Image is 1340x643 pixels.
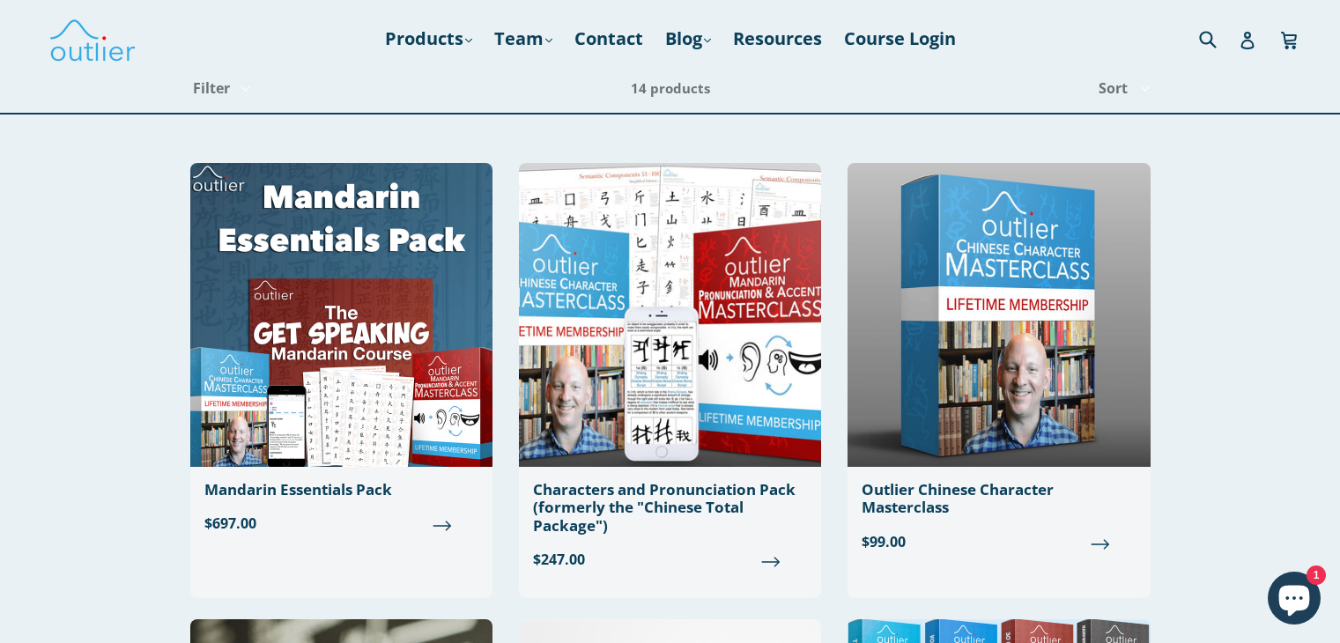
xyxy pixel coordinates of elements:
[1262,572,1326,629] inbox-online-store-chat: Shopify online store chat
[566,23,652,55] a: Contact
[485,23,561,55] a: Team
[519,163,821,467] img: Chinese Total Package Outlier Linguistics
[848,163,1150,566] a: Outlier Chinese Character Masterclass $99.00
[835,23,965,55] a: Course Login
[724,23,831,55] a: Resources
[848,163,1150,467] img: Outlier Chinese Character Masterclass Outlier Linguistics
[862,531,1136,552] span: $99.00
[862,481,1136,517] div: Outlier Chinese Character Masterclass
[204,513,478,534] span: $697.00
[1195,20,1243,56] input: Search
[533,549,807,570] span: $247.00
[631,79,710,97] span: 14 products
[204,481,478,499] div: Mandarin Essentials Pack
[190,163,492,548] a: Mandarin Essentials Pack $697.00
[519,163,821,584] a: Characters and Pronunciation Pack (formerly the "Chinese Total Package") $247.00
[190,163,492,467] img: Mandarin Essentials Pack
[376,23,481,55] a: Products
[533,481,807,535] div: Characters and Pronunciation Pack (formerly the "Chinese Total Package")
[48,13,137,64] img: Outlier Linguistics
[656,23,720,55] a: Blog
